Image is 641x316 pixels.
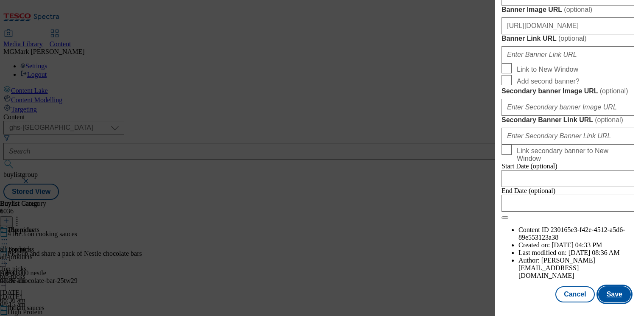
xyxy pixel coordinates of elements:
span: ( optional ) [600,87,628,95]
li: Last modified on: [518,249,634,257]
span: Link to New Window [517,66,578,73]
span: 230165e3-f42e-4512-a5d6-89e553123a38 [518,226,625,241]
label: Banner Image URL [502,6,634,14]
span: Start Date (optional) [502,162,557,170]
input: Enter Secondary banner Image URL [502,99,634,116]
input: Enter Banner Image URL [502,17,634,34]
li: Author: [518,257,634,280]
input: Enter Banner Link URL [502,46,634,63]
button: Cancel [555,286,594,302]
li: Content ID [518,226,634,241]
span: [DATE] 04:33 PM [552,241,602,249]
label: Banner Link URL [502,34,634,43]
span: Add second banner? [517,78,580,85]
span: End Date (optional) [502,187,555,194]
span: [PERSON_NAME][EMAIL_ADDRESS][DOMAIN_NAME] [518,257,595,279]
label: Secondary banner Image URL [502,87,634,95]
label: Secondary Banner Link URL [502,116,634,124]
button: Save [598,286,631,302]
input: Enter Date [502,170,634,187]
span: ( optional ) [564,6,592,13]
span: ( optional ) [558,35,587,42]
li: Created on: [518,241,634,249]
span: [DATE] 08:36 AM [569,249,620,256]
input: Enter Secondary Banner Link URL [502,128,634,145]
input: Enter Date [502,195,634,212]
span: Link secondary banner to New Window [517,147,631,162]
span: ( optional ) [595,116,623,123]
